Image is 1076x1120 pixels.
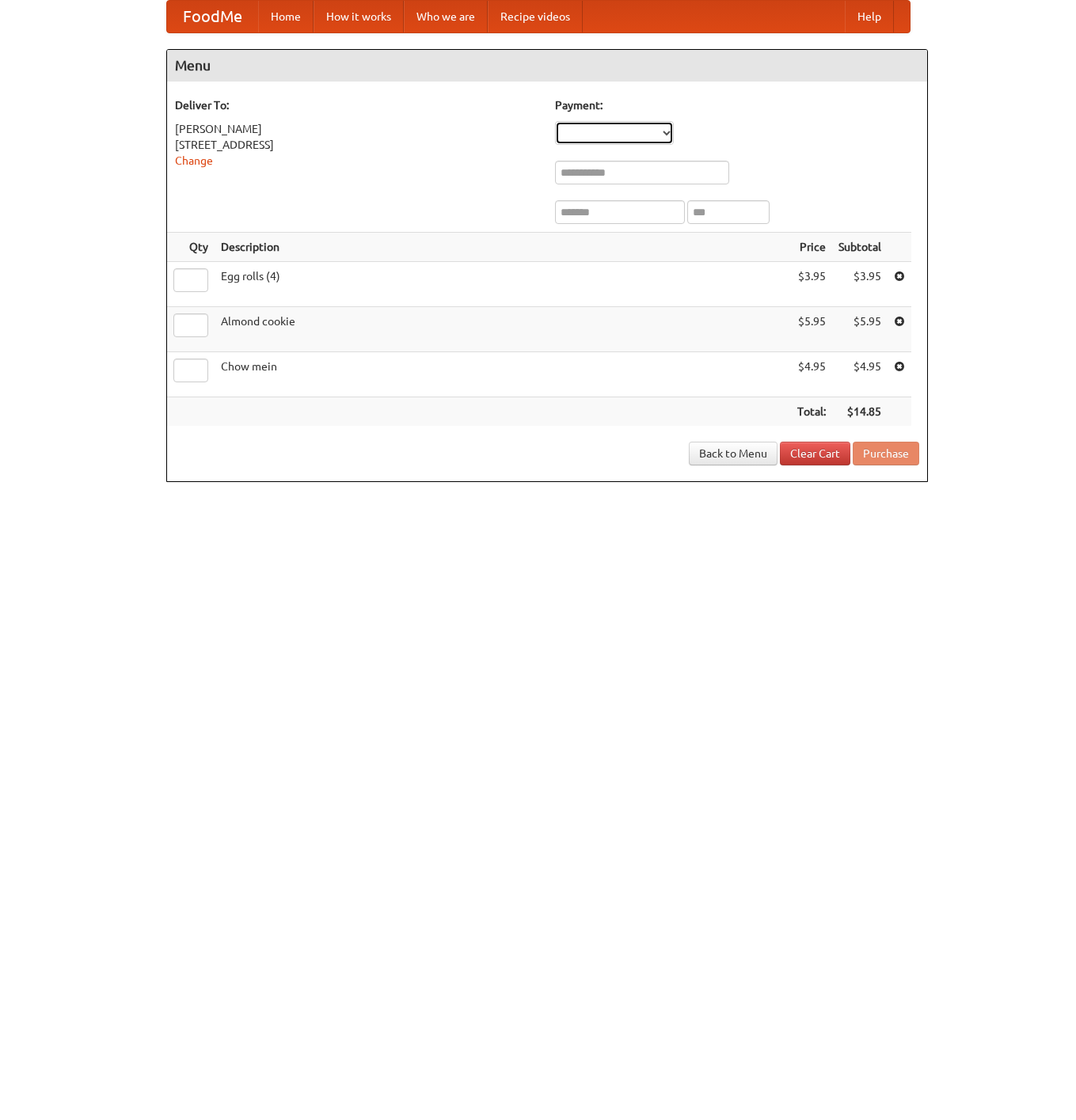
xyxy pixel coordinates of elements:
a: Change [175,154,213,167]
th: Price [791,233,832,262]
th: Total: [791,397,832,427]
a: Back to Menu [689,442,778,465]
a: Recipe videos [488,1,583,32]
td: $3.95 [791,262,832,307]
td: $3.95 [832,262,888,307]
th: $14.85 [832,397,888,427]
td: $4.95 [832,352,888,397]
a: FoodMe [167,1,258,32]
th: Description [215,233,791,262]
td: Egg rolls (4) [215,262,791,307]
div: [PERSON_NAME] [175,121,539,137]
h4: Menu [167,50,927,82]
td: $5.95 [791,307,832,352]
a: Home [258,1,314,32]
th: Qty [167,233,215,262]
td: Chow mein [215,352,791,397]
button: Purchase [853,442,919,465]
a: Who we are [404,1,488,32]
td: $4.95 [791,352,832,397]
h5: Payment: [555,97,919,113]
a: How it works [314,1,404,32]
th: Subtotal [832,233,888,262]
td: Almond cookie [215,307,791,352]
a: Help [845,1,894,32]
h5: Deliver To: [175,97,539,113]
td: $5.95 [832,307,888,352]
a: Clear Cart [780,442,850,465]
div: [STREET_ADDRESS] [175,137,539,153]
